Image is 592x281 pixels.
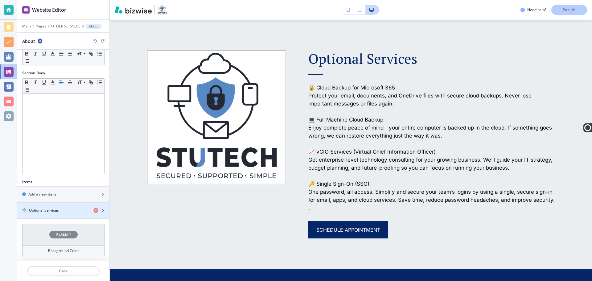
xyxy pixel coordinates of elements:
img: Your Logo [157,5,167,15]
a: SCHEDULE APPOINTMENT [308,221,388,238]
img: 743c8f98d599a2cf0ea538f1fe6b396d.webp [147,51,286,184]
h4: Optional Services [29,208,59,213]
h2: Website Editor [32,6,66,14]
p: About [88,24,99,28]
p: Back [28,268,99,274]
p: . [308,204,555,212]
p: 💻 Full Machine Cloud Backup [308,116,555,124]
h2: About [22,38,35,44]
span: SCHEDULE APPOINTMENT [316,226,380,233]
p: Protect your email, documents, and OneDrive files with secure cloud backups. Never lose important... [308,92,555,108]
p: 🔒 Cloud Backup for Microsoft 365 [308,84,555,92]
button: About [85,24,102,29]
h3: Need help? [527,7,546,13]
p: One password, all access. Simplify and secure your team’s logins by using a single, secure sign-i... [308,188,555,204]
h2: Add a new item [28,192,56,197]
h4: #EAEEF1 [56,232,71,237]
h2: Items [22,179,32,185]
button: OTHER SERVICES [51,24,80,28]
img: Bizwise Logo [115,6,152,14]
p: 📈 vCIO Services (Virtual Chief Information Officer) [308,148,555,156]
h2: Section Body [22,70,45,76]
button: Add a new item [17,187,109,202]
img: Drag [22,208,27,213]
button: Pages [36,24,46,28]
p: Enjoy complete peace of mind—your entire computer is backed up in the cloud. If something goes wr... [308,124,555,140]
button: Back [27,266,100,276]
p: Get enterprise-level technology consulting for your growing business. We’ll guide your IT strateg... [308,156,555,172]
button: DragOptional Services [17,203,109,219]
button: #EAEEF1Background Color [22,224,105,256]
span: Optional Services [308,49,417,68]
h4: Background Color [48,248,79,254]
img: editor icon [22,6,30,14]
button: Main [22,24,31,28]
img: Ooma Logo [583,123,592,132]
p: 🔑 Single Sign-On (SSO) [308,180,555,188]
